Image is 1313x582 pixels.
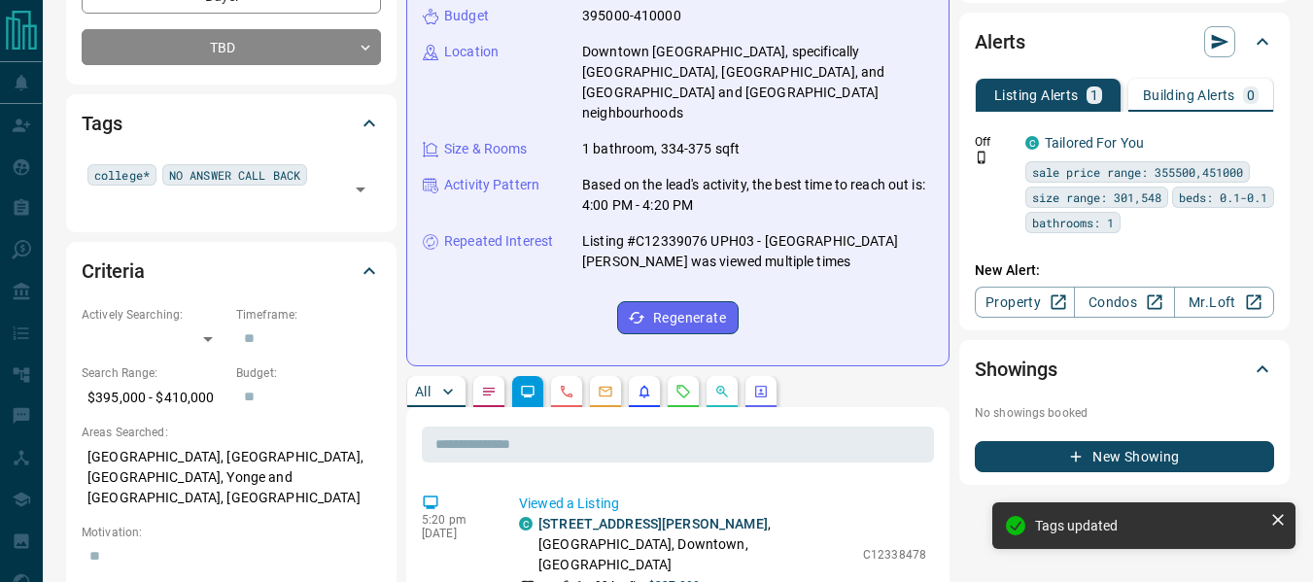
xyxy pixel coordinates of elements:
[347,176,374,203] button: Open
[444,175,539,195] p: Activity Pattern
[598,384,613,399] svg: Emails
[444,42,499,62] p: Location
[1074,287,1174,318] a: Condos
[82,382,226,414] p: $395,000 - $410,000
[714,384,730,399] svg: Opportunities
[519,517,533,531] div: condos.ca
[975,260,1274,281] p: New Alert:
[82,424,381,441] p: Areas Searched:
[1045,135,1144,151] a: Tailored For You
[637,384,652,399] svg: Listing Alerts
[1143,88,1235,102] p: Building Alerts
[519,494,926,514] p: Viewed a Listing
[617,301,739,334] button: Regenerate
[1032,213,1114,232] span: bathrooms: 1
[520,384,536,399] svg: Lead Browsing Activity
[538,516,768,531] a: [STREET_ADDRESS][PERSON_NAME]
[582,139,740,159] p: 1 bathroom, 334-375 sqft
[975,151,988,164] svg: Push Notification Only
[82,108,121,139] h2: Tags
[975,441,1274,472] button: New Showing
[481,384,497,399] svg: Notes
[975,26,1025,57] h2: Alerts
[975,133,1014,151] p: Off
[1032,188,1161,207] span: size range: 301,548
[975,287,1075,318] a: Property
[82,100,381,147] div: Tags
[1035,518,1262,533] div: Tags updated
[169,165,300,185] span: NO ANSWER CALL BACK
[82,29,381,65] div: TBD
[82,256,145,287] h2: Criteria
[1025,136,1039,150] div: condos.ca
[82,306,226,324] p: Actively Searching:
[82,524,381,541] p: Motivation:
[994,88,1079,102] p: Listing Alerts
[975,18,1274,65] div: Alerts
[444,231,553,252] p: Repeated Interest
[975,346,1274,393] div: Showings
[582,6,681,26] p: 395000-410000
[236,306,381,324] p: Timeframe:
[415,385,431,398] p: All
[422,527,490,540] p: [DATE]
[582,231,933,272] p: Listing #C12339076 UPH03 - [GEOGRAPHIC_DATA][PERSON_NAME] was viewed multiple times
[975,354,1057,385] h2: Showings
[444,139,528,159] p: Size & Rooms
[863,546,926,564] p: C12338478
[753,384,769,399] svg: Agent Actions
[582,175,933,216] p: Based on the lead's activity, the best time to reach out is: 4:00 PM - 4:20 PM
[675,384,691,399] svg: Requests
[582,42,933,123] p: Downtown [GEOGRAPHIC_DATA], specifically [GEOGRAPHIC_DATA], [GEOGRAPHIC_DATA], and [GEOGRAPHIC_DA...
[538,514,853,575] p: , [GEOGRAPHIC_DATA], Downtown, [GEOGRAPHIC_DATA]
[1179,188,1267,207] span: beds: 0.1-0.1
[82,441,381,514] p: [GEOGRAPHIC_DATA], [GEOGRAPHIC_DATA], [GEOGRAPHIC_DATA], Yonge and [GEOGRAPHIC_DATA], [GEOGRAPHIC...
[236,364,381,382] p: Budget:
[1032,162,1243,182] span: sale price range: 355500,451000
[444,6,489,26] p: Budget
[559,384,574,399] svg: Calls
[1090,88,1098,102] p: 1
[975,404,1274,422] p: No showings booked
[82,248,381,294] div: Criteria
[1247,88,1255,102] p: 0
[422,513,490,527] p: 5:20 pm
[82,364,226,382] p: Search Range:
[1174,287,1274,318] a: Mr.Loft
[94,165,150,185] span: college*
